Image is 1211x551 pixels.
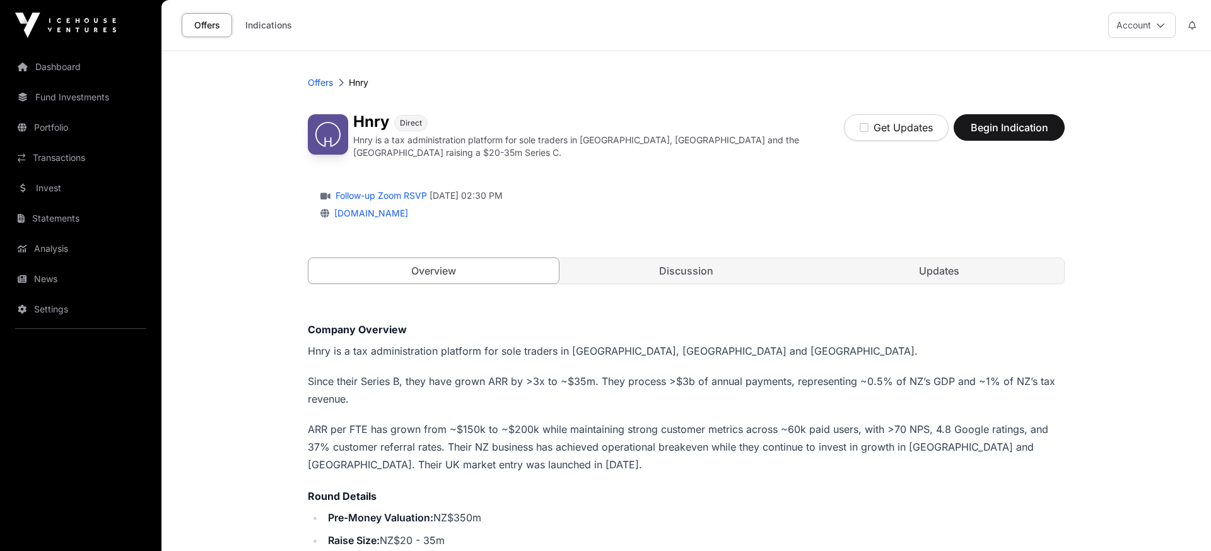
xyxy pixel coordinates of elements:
a: Settings [10,295,151,323]
strong: Round Details [308,490,377,502]
a: News [10,265,151,293]
a: Analysis [10,235,151,263]
a: Transactions [10,144,151,172]
strong: Pre-Money Valuation: [328,511,433,524]
li: NZ$20 - 35m [324,531,1065,549]
nav: Tabs [308,258,1064,283]
p: ARR per FTE has grown from ~$150k to ~$200k while maintaining strong customer metrics across ~60k... [308,420,1065,473]
a: Begin Indication [954,127,1065,139]
button: Account [1108,13,1176,38]
li: NZ$350m [324,509,1065,526]
a: Follow-up Zoom RSVP [333,189,427,202]
button: Get Updates [844,114,949,141]
h1: Hnry [353,114,389,131]
img: Hnry [308,114,348,155]
a: Overview [308,258,559,284]
span: Begin Indication [969,120,1049,135]
span: Direct [400,118,422,128]
a: Statements [10,204,151,232]
p: Hnry is a tax administration platform for sole traders in [GEOGRAPHIC_DATA], [GEOGRAPHIC_DATA] an... [353,134,844,159]
a: Invest [10,174,151,202]
a: Fund Investments [10,83,151,111]
a: Updates [814,258,1064,283]
p: Since their Series B, they have grown ARR by >3x to ~$35m. They process >$3b of annual payments, ... [308,372,1065,408]
img: Icehouse Ventures Logo [15,13,116,38]
a: Offers [308,76,333,89]
strong: Raise Size: [328,534,380,547]
p: Hnry is a tax administration platform for sole traders in [GEOGRAPHIC_DATA], [GEOGRAPHIC_DATA] an... [308,342,1065,360]
a: Portfolio [10,114,151,141]
button: Begin Indication [954,114,1065,141]
strong: Company Overview [308,323,407,336]
a: [DOMAIN_NAME] [329,208,408,218]
a: Offers [182,13,232,37]
a: Discussion [561,258,812,283]
span: [DATE] 02:30 PM [430,189,503,202]
p: Hnry [349,76,368,89]
a: Indications [237,13,300,37]
a: Dashboard [10,53,151,81]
